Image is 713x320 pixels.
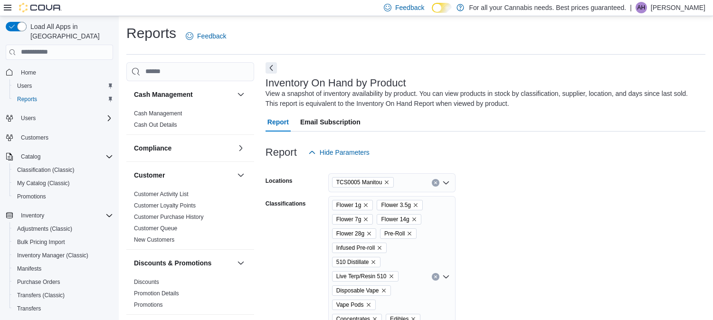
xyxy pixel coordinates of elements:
[134,236,174,244] span: New Customers
[266,200,306,207] label: Classifications
[13,290,68,301] a: Transfers (Classic)
[10,222,117,235] button: Adjustments (Classic)
[13,236,69,248] a: Bulk Pricing Import
[17,67,40,78] a: Home
[432,179,439,187] button: Clear input
[17,305,41,312] span: Transfers
[27,22,113,41] span: Load All Apps in [GEOGRAPHIC_DATA]
[332,257,381,267] span: 510 Distillate
[134,110,182,117] span: Cash Management
[377,200,423,210] span: Flower 3.5g
[2,209,117,222] button: Inventory
[134,236,174,243] a: New Customers
[21,114,36,122] span: Users
[134,301,163,308] a: Promotions
[126,188,254,249] div: Customer
[134,290,179,297] span: Promotion Details
[266,77,406,89] h3: Inventory On Hand by Product
[126,276,254,314] div: Discounts & Promotions
[21,69,36,76] span: Home
[13,223,76,235] a: Adjustments (Classic)
[13,191,113,202] span: Promotions
[380,228,417,239] span: Pre-Roll
[304,143,373,162] button: Hide Parameters
[13,236,113,248] span: Bulk Pricing Import
[630,2,632,13] p: |
[134,143,233,153] button: Compliance
[134,202,196,209] a: Customer Loyalty Points
[17,225,72,233] span: Adjustments (Classic)
[10,190,117,203] button: Promotions
[17,278,60,286] span: Purchase Orders
[21,153,40,160] span: Catalog
[235,142,247,154] button: Compliance
[381,288,387,293] button: Remove Disposable Vape from selection in this group
[17,95,37,103] span: Reports
[363,216,369,222] button: Remove Flower 7g from selection in this group
[17,210,48,221] button: Inventory
[134,191,189,198] a: Customer Activity List
[332,271,399,282] span: Live Terp/Resin 510
[17,132,52,143] a: Customers
[134,170,165,180] h3: Customer
[134,279,159,285] a: Discounts
[413,202,418,208] button: Remove Flower 3.5g from selection in this group
[13,250,113,261] span: Inventory Manager (Classic)
[13,263,45,274] a: Manifests
[126,24,176,43] h1: Reports
[134,122,177,128] a: Cash Out Details
[2,66,117,79] button: Home
[332,214,373,225] span: Flower 7g
[332,200,373,210] span: Flower 1g
[134,143,171,153] h3: Compliance
[407,231,412,236] button: Remove Pre-Roll from selection in this group
[13,276,113,288] span: Purchase Orders
[134,225,177,232] a: Customer Queue
[134,121,177,129] span: Cash Out Details
[336,272,387,281] span: Live Terp/Resin 510
[17,151,44,162] button: Catalog
[17,265,41,273] span: Manifests
[10,262,117,275] button: Manifests
[17,252,88,259] span: Inventory Manager (Classic)
[13,94,113,105] span: Reports
[134,258,233,268] button: Discounts & Promotions
[389,273,394,279] button: Remove Live Terp/Resin 510 from selection in this group
[10,93,117,106] button: Reports
[10,177,117,190] button: My Catalog (Classic)
[13,164,113,176] span: Classification (Classic)
[235,89,247,100] button: Cash Management
[10,302,117,315] button: Transfers
[13,250,92,261] a: Inventory Manager (Classic)
[235,257,247,269] button: Discounts & Promotions
[13,223,113,235] span: Adjustments (Classic)
[134,202,196,209] span: Customer Loyalty Points
[366,302,371,308] button: Remove Vape Pods from selection in this group
[2,131,117,144] button: Customers
[13,276,64,288] a: Purchase Orders
[2,150,117,163] button: Catalog
[432,3,452,13] input: Dark Mode
[134,214,204,220] a: Customer Purchase History
[395,3,424,12] span: Feedback
[336,229,364,238] span: Flower 28g
[636,2,647,13] div: Ashton Hanlon
[336,257,369,267] span: 510 Distillate
[13,80,36,92] a: Users
[17,113,39,124] button: Users
[10,235,117,249] button: Bulk Pricing Import
[10,163,117,177] button: Classification (Classic)
[17,238,65,246] span: Bulk Pricing Import
[432,273,439,281] button: Clear input
[126,108,254,134] div: Cash Management
[2,112,117,125] button: Users
[235,169,247,181] button: Customer
[134,170,233,180] button: Customer
[332,228,376,239] span: Flower 28g
[332,243,387,253] span: Infused Pre-roll
[411,216,417,222] button: Remove Flower 14g from selection in this group
[17,166,75,174] span: Classification (Classic)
